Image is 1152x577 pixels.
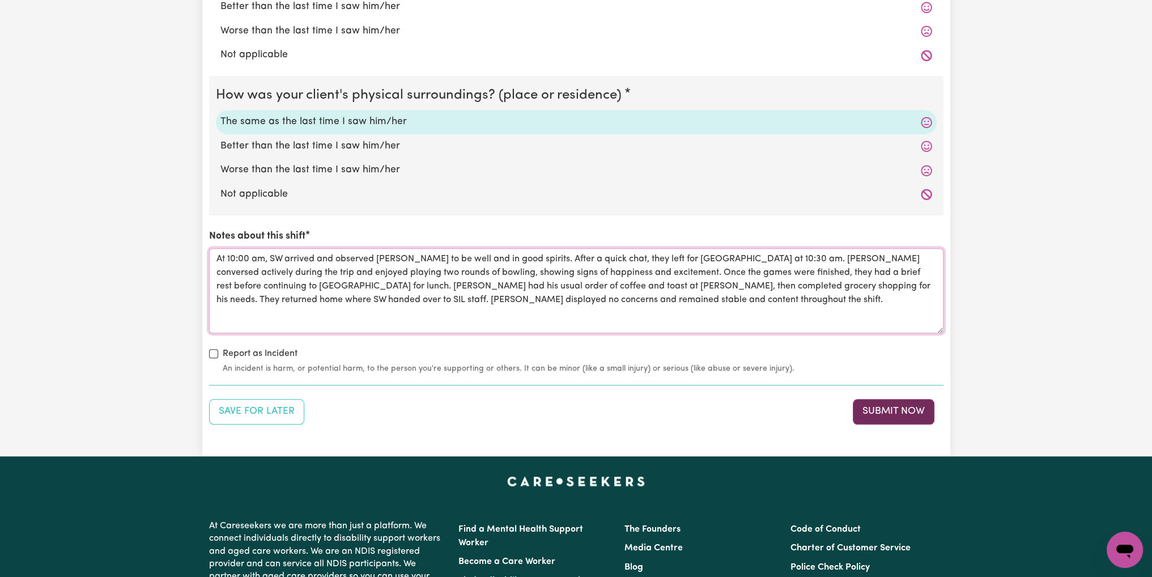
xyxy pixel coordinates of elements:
[220,163,932,177] label: Worse than the last time I saw him/her
[790,544,911,553] a: Charter of Customer Service
[790,525,861,534] a: Code of Conduct
[1107,532,1143,568] iframe: Button to launch messaging window
[220,114,932,129] label: The same as the last time I saw him/her
[458,525,583,548] a: Find a Mental Health Support Worker
[209,229,305,244] label: Notes about this shift
[220,24,932,39] label: Worse than the last time I saw him/her
[624,525,681,534] a: The Founders
[507,477,645,486] a: Careseekers home page
[624,544,683,553] a: Media Centre
[216,85,626,105] legend: How was your client's physical surroundings? (place or residence)
[220,139,932,154] label: Better than the last time I saw him/her
[209,248,943,333] textarea: At 10:00 am, SW arrived and observed [PERSON_NAME] to be well and in good spirits. After a quick ...
[223,347,297,360] label: Report as Incident
[624,563,643,572] a: Blog
[853,399,934,424] button: Submit your job report
[458,557,555,566] a: Become a Care Worker
[220,48,932,62] label: Not applicable
[790,563,870,572] a: Police Check Policy
[209,399,304,424] button: Save your job report
[223,363,943,375] small: An incident is harm, or potential harm, to the person you're supporting or others. It can be mino...
[220,187,932,202] label: Not applicable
